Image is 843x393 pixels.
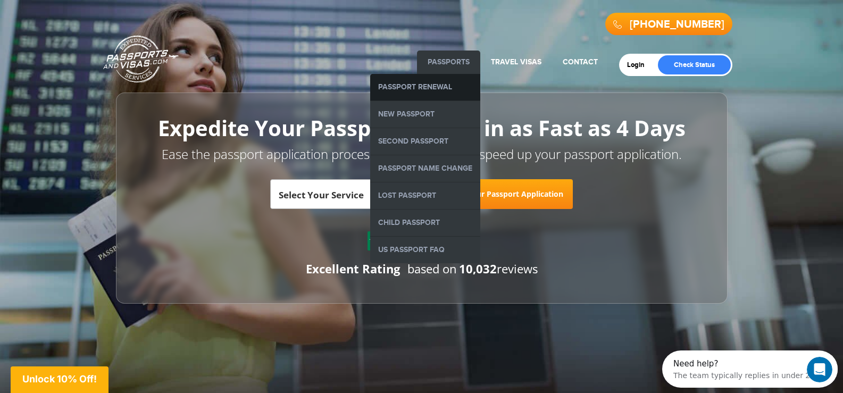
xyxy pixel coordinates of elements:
a: Travel Visas [491,57,541,66]
a: Passport Renewal [370,74,480,101]
span: reviews [459,261,538,277]
a: Passports [428,57,470,66]
iframe: Intercom live chat discovery launcher [662,350,838,388]
div: Excellent Rating [306,261,400,277]
span: Select Your Service [279,189,364,201]
a: Second Passport [370,128,480,155]
a: Passport Name Change [370,155,480,182]
span: Unlock 10% Off! [22,373,97,384]
a: New Passport [370,101,480,128]
span: Select Your Service [279,183,419,213]
div: Open Intercom Messenger [4,4,184,34]
a: Start Your Passport Application [437,179,573,209]
img: Sprite St [369,233,385,249]
iframe: Intercom live chat [807,357,832,382]
strong: 10,032 [459,261,497,277]
span: based on [407,261,457,277]
h1: Expedite Your Passport Simply in as Fast as 4 Days [140,116,704,140]
a: Passports & [DOMAIN_NAME] [103,35,179,83]
a: Contact [563,57,598,66]
span: Select Your Service [270,179,430,209]
div: Unlock 10% Off! [11,366,108,393]
a: Login [627,61,652,69]
a: Check Status [658,55,731,74]
a: [PHONE_NUMBER] [630,18,724,31]
div: Need help? [11,9,153,18]
a: Lost Passport [370,182,480,209]
div: The team typically replies in under 2h [11,18,153,29]
a: Child Passport [370,210,480,236]
p: Ease the passport application process and apply now to speed up your passport application. [140,145,704,163]
a: US Passport FAQ [370,237,480,263]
